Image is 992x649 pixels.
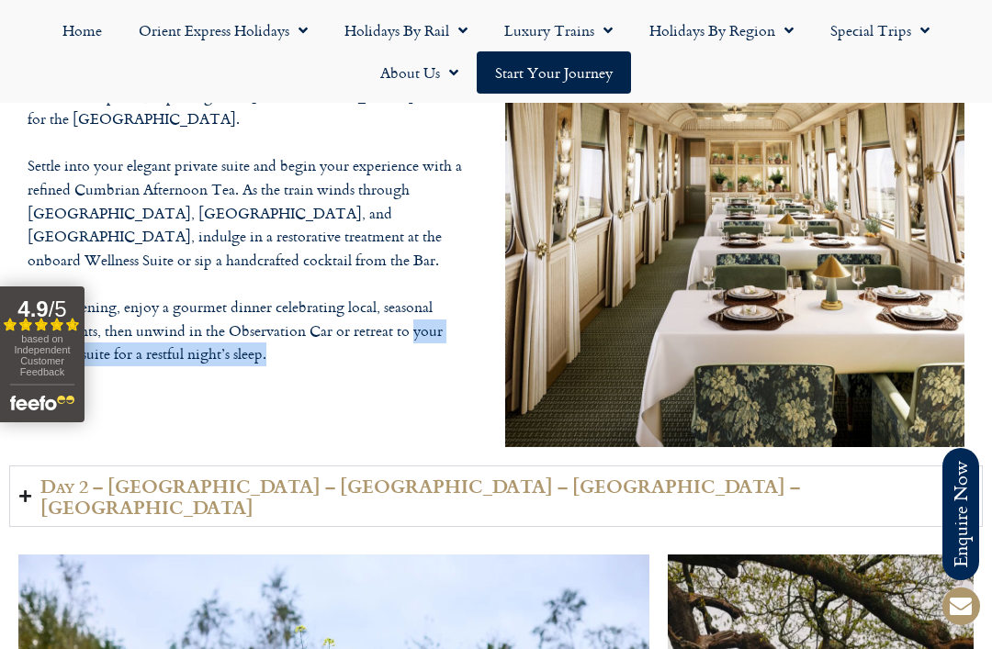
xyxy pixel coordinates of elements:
a: About Us [362,51,477,94]
a: Home [44,9,120,51]
a: Holidays by Rail [326,9,486,51]
a: Start your Journey [477,51,631,94]
h2: Day 2 – [GEOGRAPHIC_DATA] – [GEOGRAPHIC_DATA] – [GEOGRAPHIC_DATA] – [GEOGRAPHIC_DATA] [40,476,973,517]
a: Special Trips [812,9,948,51]
p: Embark on a serene journey through the English countryside aboard the Britannic Explorer, departi... [28,61,487,366]
a: Luxury Trains [486,9,631,51]
a: Holidays by Region [631,9,812,51]
a: Orient Express Holidays [120,9,326,51]
nav: Menu [9,9,983,94]
summary: Day 2 – [GEOGRAPHIC_DATA] – [GEOGRAPHIC_DATA] – [GEOGRAPHIC_DATA] – [GEOGRAPHIC_DATA] [9,465,983,527]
